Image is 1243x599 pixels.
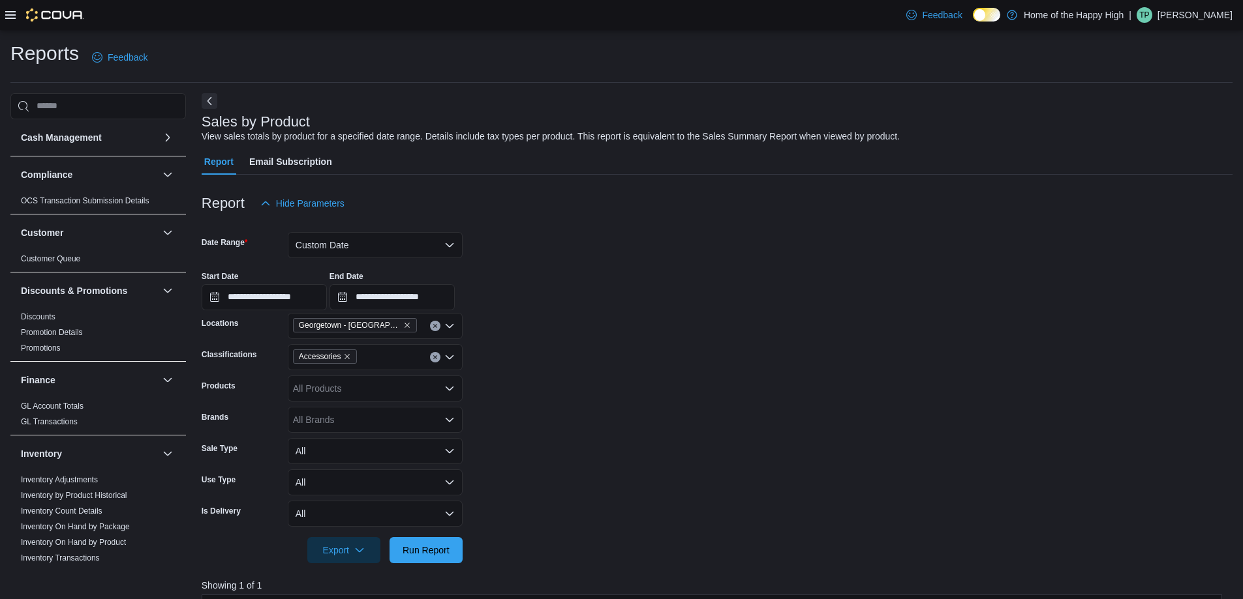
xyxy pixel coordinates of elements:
[21,373,157,387] button: Finance
[21,131,157,144] button: Cash Management
[21,447,62,460] h3: Inventory
[21,553,100,562] a: Inventory Transactions
[21,343,61,353] a: Promotions
[160,225,176,241] button: Customer
[293,349,358,364] span: Accessories
[21,131,102,144] h3: Cash Management
[444,415,455,425] button: Open list of options
[1137,7,1152,23] div: Tevin Paul
[87,44,153,70] a: Feedback
[21,284,157,297] button: Discounts & Promotions
[21,168,157,181] button: Compliance
[202,579,1233,592] p: Showing 1 of 1
[343,353,351,360] button: Remove Accessories from selection in this group
[299,350,341,363] span: Accessories
[108,51,147,64] span: Feedback
[444,383,455,394] button: Open list of options
[202,318,239,329] label: Locations
[276,197,345,210] span: Hide Parameters
[444,352,455,362] button: Open list of options
[21,447,157,460] button: Inventory
[21,522,130,531] a: Inventory On Hand by Package
[160,130,176,145] button: Cash Management
[21,327,83,338] span: Promotion Details
[204,149,234,175] span: Report
[403,544,450,557] span: Run Report
[288,501,463,527] button: All
[21,401,84,411] span: GL Account Totals
[21,417,78,426] a: GL Transactions
[390,537,463,563] button: Run Report
[160,167,176,183] button: Compliance
[21,168,72,181] h3: Compliance
[21,568,78,579] span: Package Details
[10,251,186,272] div: Customer
[202,475,236,485] label: Use Type
[21,226,63,239] h3: Customer
[10,40,79,66] h1: Reports
[10,398,186,435] div: Finance
[202,443,238,454] label: Sale Type
[330,271,363,282] label: End Date
[26,8,84,22] img: Cova
[21,254,80,263] a: Customer Queue
[288,438,463,464] button: All
[330,284,455,310] input: Press the down key to open a popover containing a calendar.
[202,412,228,422] label: Brands
[21,226,157,239] button: Customer
[21,491,127,500] a: Inventory by Product Historical
[21,328,83,337] a: Promotion Details
[403,321,411,329] button: Remove Georgetown - Mountainview - Fire & Flower from selection in this group
[21,475,98,484] a: Inventory Adjustments
[430,321,440,331] button: Clear input
[288,232,463,258] button: Custom Date
[973,8,1000,22] input: Dark Mode
[21,506,102,516] span: Inventory Count Details
[202,271,239,282] label: Start Date
[444,321,455,331] button: Open list of options
[10,193,186,214] div: Compliance
[202,381,236,391] label: Products
[901,2,967,28] a: Feedback
[160,372,176,388] button: Finance
[1129,7,1131,23] p: |
[21,490,127,501] span: Inventory by Product Historical
[922,8,962,22] span: Feedback
[1024,7,1124,23] p: Home of the Happy High
[307,537,380,563] button: Export
[21,196,149,205] a: OCS Transaction Submission Details
[21,312,55,321] a: Discounts
[315,537,373,563] span: Export
[288,469,463,495] button: All
[21,284,127,297] h3: Discounts & Promotions
[202,196,245,211] h3: Report
[21,373,55,387] h3: Finance
[21,506,102,516] a: Inventory Count Details
[255,190,350,216] button: Hide Parameters
[160,283,176,299] button: Discounts & Promotions
[21,343,61,353] span: Promotions
[160,446,176,461] button: Inventory
[21,538,126,547] a: Inventory On Hand by Product
[1158,7,1233,23] p: [PERSON_NAME]
[249,149,332,175] span: Email Subscription
[21,402,84,411] a: GL Account Totals
[10,309,186,361] div: Discounts & Promotions
[1139,7,1149,23] span: TP
[202,349,257,360] label: Classifications
[21,553,100,563] span: Inventory Transactions
[21,196,149,206] span: OCS Transaction Submission Details
[202,506,241,516] label: Is Delivery
[202,93,217,109] button: Next
[202,237,248,248] label: Date Range
[202,284,327,310] input: Press the down key to open a popover containing a calendar.
[21,537,126,548] span: Inventory On Hand by Product
[202,114,310,130] h3: Sales by Product
[202,130,900,143] div: View sales totals by product for a specified date range. Details include tax types per product. T...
